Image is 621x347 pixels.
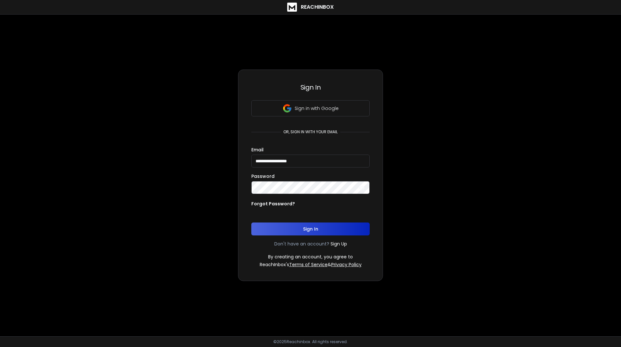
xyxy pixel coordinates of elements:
[251,83,370,92] h3: Sign In
[274,241,329,247] p: Don't have an account?
[331,261,362,268] a: Privacy Policy
[281,129,340,135] p: or, sign in with your email
[295,105,339,112] p: Sign in with Google
[251,100,370,116] button: Sign in with Google
[251,222,370,235] button: Sign In
[331,241,347,247] a: Sign Up
[273,339,348,344] p: © 2025 Reachinbox. All rights reserved.
[251,201,295,207] p: Forgot Password?
[251,147,264,152] label: Email
[301,3,334,11] h1: ReachInbox
[287,3,297,12] img: logo
[260,261,362,268] p: ReachInbox's &
[268,254,353,260] p: By creating an account, you agree to
[289,261,328,268] a: Terms of Service
[287,3,334,12] a: ReachInbox
[251,174,275,179] label: Password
